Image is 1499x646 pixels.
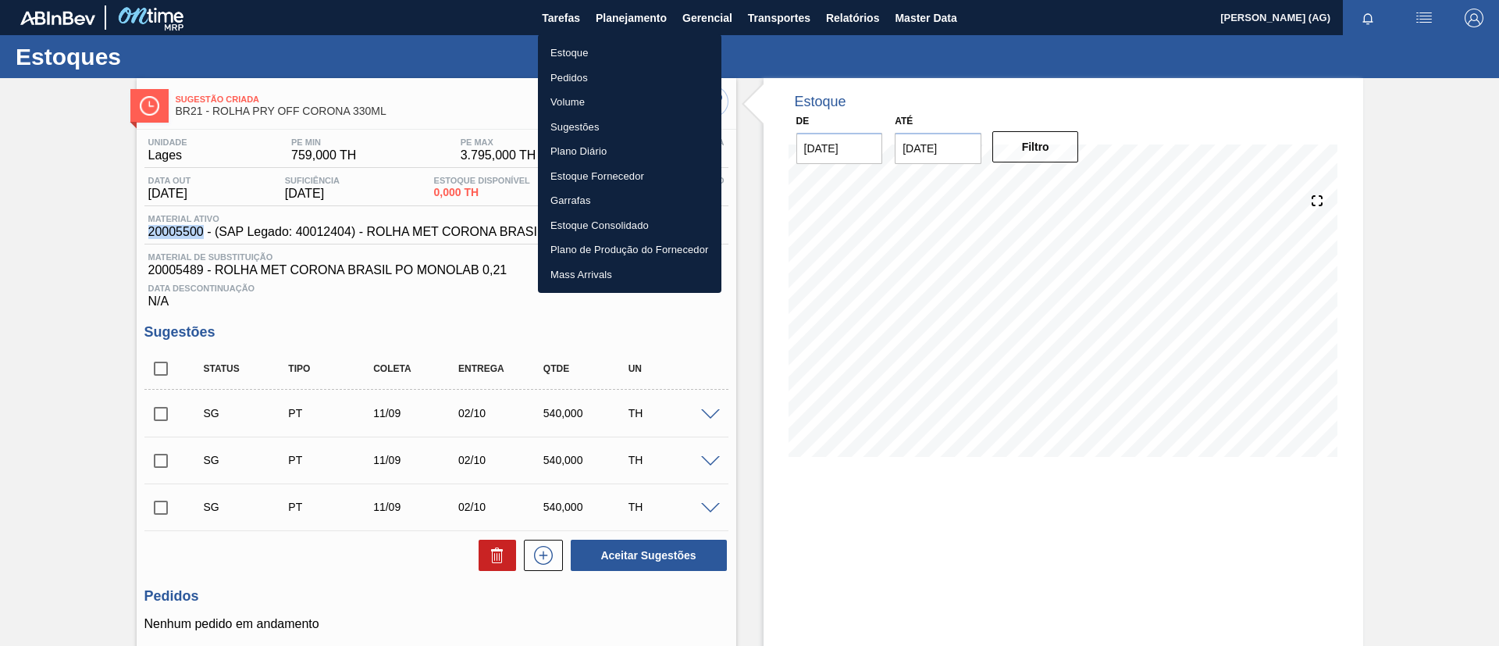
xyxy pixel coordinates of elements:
a: Volume [538,90,721,115]
a: Pedidos [538,66,721,91]
a: Estoque [538,41,721,66]
a: Plano Diário [538,139,721,164]
a: Sugestões [538,115,721,140]
a: Mass Arrivals [538,262,721,287]
a: Plano de Produção do Fornecedor [538,237,721,262]
a: Estoque Fornecedor [538,164,721,189]
a: Garrafas [538,188,721,213]
a: Estoque Consolidado [538,213,721,238]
